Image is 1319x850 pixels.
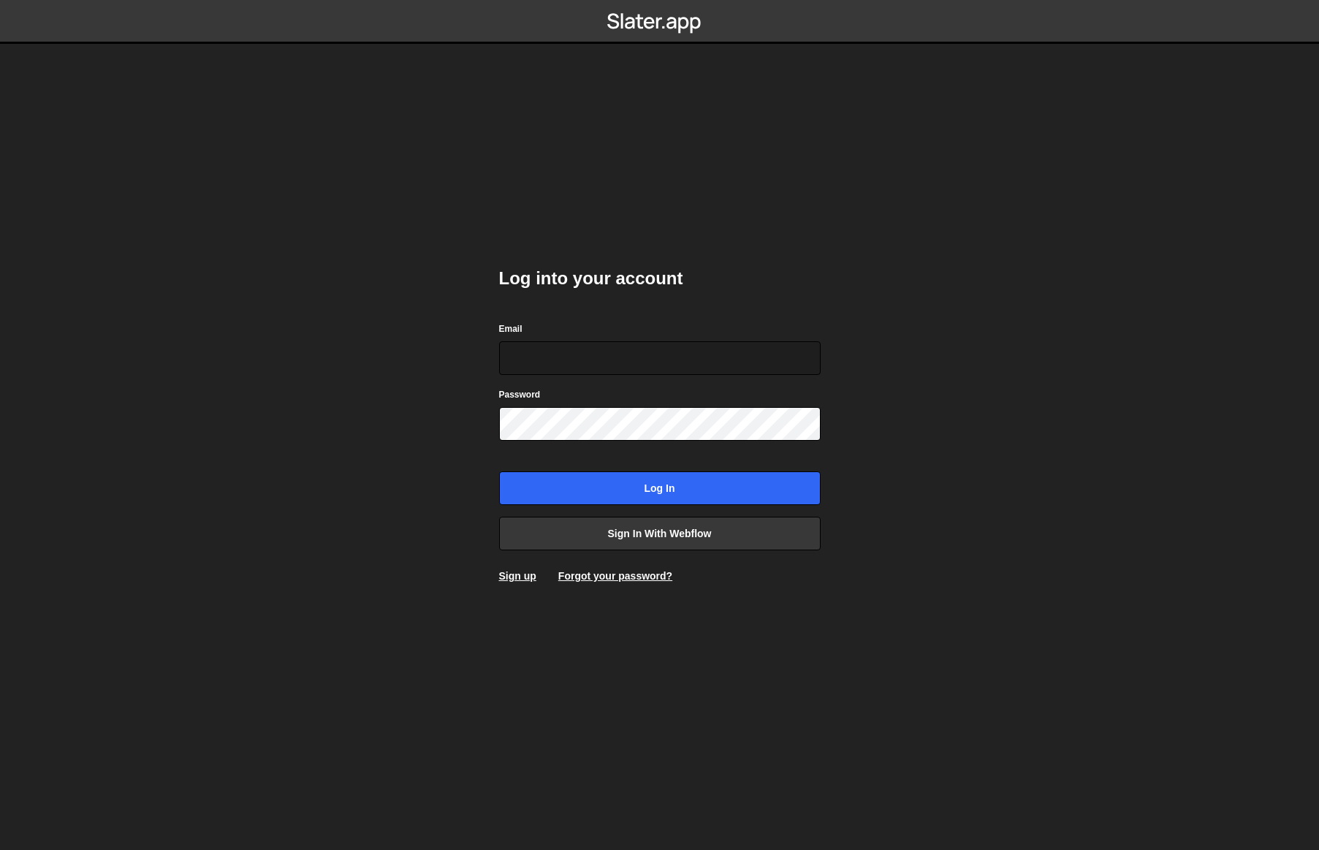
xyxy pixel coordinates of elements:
[558,570,672,582] a: Forgot your password?
[499,471,821,505] input: Log in
[499,267,821,290] h2: Log into your account
[499,517,821,550] a: Sign in with Webflow
[499,322,522,336] label: Email
[499,570,536,582] a: Sign up
[499,387,541,402] label: Password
